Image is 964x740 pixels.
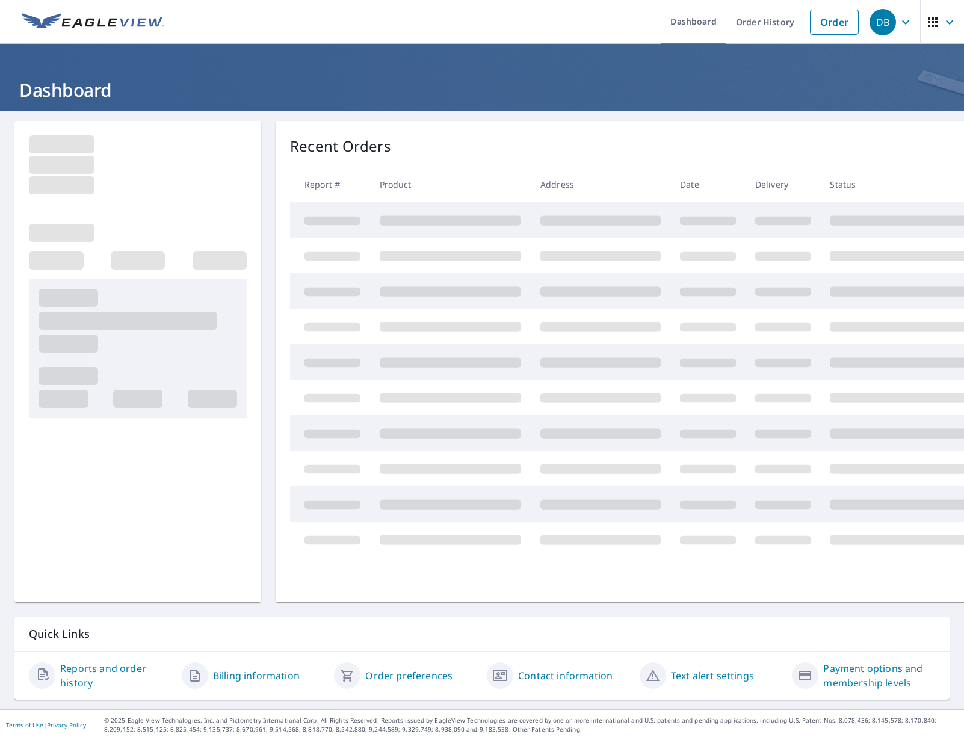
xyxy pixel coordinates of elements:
[47,721,86,729] a: Privacy Policy
[671,668,754,683] a: Text alert settings
[746,167,821,202] th: Delivery
[290,135,391,157] p: Recent Orders
[810,10,859,35] a: Order
[290,167,370,202] th: Report #
[22,13,164,31] img: EV Logo
[870,9,896,35] div: DB
[531,167,670,202] th: Address
[370,167,531,202] th: Product
[670,167,746,202] th: Date
[518,668,613,683] a: Contact information
[823,661,935,690] a: Payment options and membership levels
[6,721,86,729] p: |
[365,668,453,683] a: Order preferences
[104,716,958,734] p: © 2025 Eagle View Technologies, Inc. and Pictometry International Corp. All Rights Reserved. Repo...
[60,661,172,690] a: Reports and order history
[29,626,935,641] p: Quick Links
[14,78,950,102] h1: Dashboard
[6,721,43,729] a: Terms of Use
[213,668,300,683] a: Billing information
